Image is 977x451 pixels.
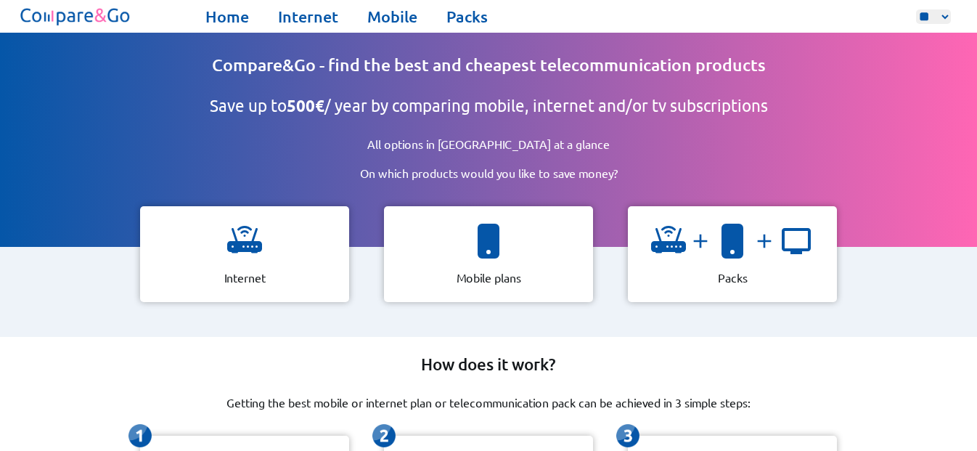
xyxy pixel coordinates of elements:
img: and [686,229,715,253]
p: All options in [GEOGRAPHIC_DATA] at a glance [321,137,656,151]
img: icon representing a wifi [651,224,686,259]
a: Packs [446,7,488,27]
b: 500€ [287,96,324,115]
a: Mobile [367,7,417,27]
p: Internet [224,270,266,285]
a: icon representing a smartphone Mobile plans [372,206,605,302]
h2: Save up to / year by comparing mobile, internet and/or tv subscriptions [210,96,768,116]
img: icon representing the second-step [372,424,396,447]
img: and [750,229,779,253]
a: Internet [278,7,338,27]
h2: How does it work? [421,354,556,375]
h1: Compare&Go - find the best and cheapest telecommunication products [212,54,766,76]
a: icon representing a wifiandicon representing a smartphoneandicon representing a tv Packs [616,206,849,302]
p: On which products would you like to save money? [314,166,664,180]
p: Packs [718,270,748,285]
img: icon representing a smartphone [715,224,750,259]
p: Getting the best mobile or internet plan or telecommunication pack can be achieved in 3 simple st... [226,395,751,410]
img: icon representing a wifi [227,224,262,259]
a: Home [205,7,249,27]
img: icon representing a tv [779,224,814,259]
img: icon representing the third-step [616,424,639,447]
img: Logo of Compare&Go [17,4,134,29]
img: icon representing the first-step [128,424,152,447]
p: Mobile plans [457,270,521,285]
img: icon representing a smartphone [471,224,506,259]
a: icon representing a wifi Internet [128,206,361,302]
